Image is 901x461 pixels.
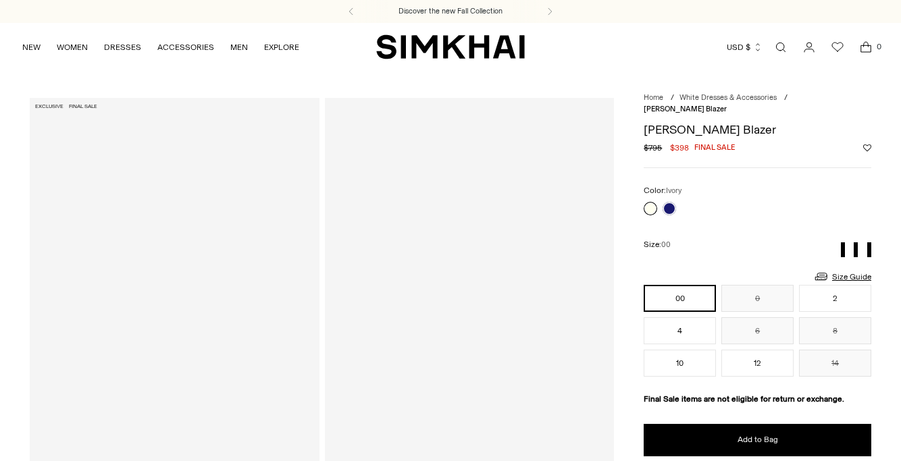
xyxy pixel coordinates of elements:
[873,40,885,53] span: 0
[376,34,525,60] a: SIMKHAI
[644,317,716,344] button: 4
[721,317,794,344] button: 6
[813,268,871,285] a: Size Guide
[644,350,716,377] button: 10
[738,434,778,445] span: Add to Bag
[644,184,681,197] label: Color:
[799,317,871,344] button: 8
[644,424,871,456] button: Add to Bag
[721,350,794,377] button: 12
[644,394,844,404] strong: Final Sale items are not eligible for return or exchange.
[824,34,851,61] a: Wishlist
[727,32,763,62] button: USD $
[679,93,777,102] a: White Dresses & Accessories
[157,32,214,62] a: ACCESSORIES
[671,92,674,104] div: /
[644,238,671,251] label: Size:
[796,34,823,61] a: Go to the account page
[644,92,871,115] nav: breadcrumbs
[784,92,788,104] div: /
[670,142,689,154] span: $398
[230,32,248,62] a: MEN
[767,34,794,61] a: Open search modal
[799,350,871,377] button: 14
[104,32,141,62] a: DRESSES
[644,285,716,312] button: 00
[644,105,727,113] span: [PERSON_NAME] Blazer
[644,142,662,154] s: $795
[57,32,88,62] a: WOMEN
[666,186,681,195] span: Ivory
[22,32,41,62] a: NEW
[398,6,503,17] a: Discover the new Fall Collection
[852,34,879,61] a: Open cart modal
[661,240,671,249] span: 00
[721,285,794,312] button: 0
[799,285,871,312] button: 2
[644,93,663,102] a: Home
[644,124,871,136] h1: [PERSON_NAME] Blazer
[264,32,299,62] a: EXPLORE
[863,144,871,152] button: Add to Wishlist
